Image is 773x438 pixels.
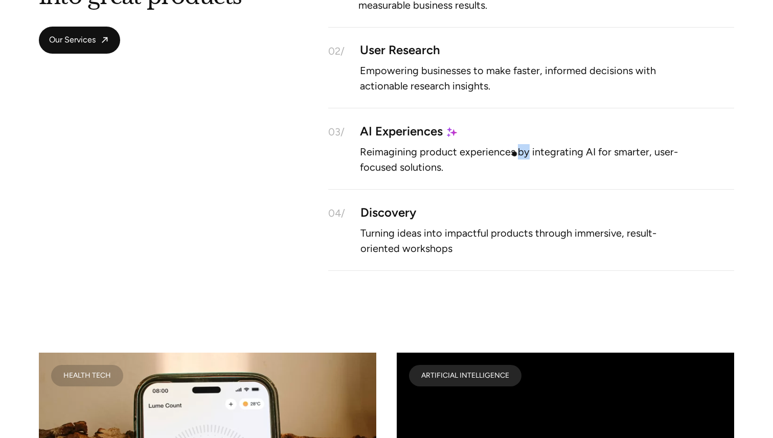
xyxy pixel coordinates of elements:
span: Our Services [49,35,96,45]
div: 04/ [328,208,345,218]
div: Health Tech [63,373,111,378]
div: 02/ [328,46,345,56]
div: 03/ [328,127,345,137]
p: Turning ideas into impactful products through immersive, result-oriented workshops [360,229,693,251]
div: ARTIFICIAL INTELLIGENCE [421,373,509,378]
div: Discovery [360,208,734,217]
div: User Research [360,46,734,55]
a: Our Services [39,27,120,54]
p: Empowering businesses to make faster, informed decisions with actionable research insights. [360,67,692,89]
p: Reimagining product experiences by integrating AI for smarter, user-focused solutions. [360,148,692,171]
div: AI Experiences [360,127,443,135]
